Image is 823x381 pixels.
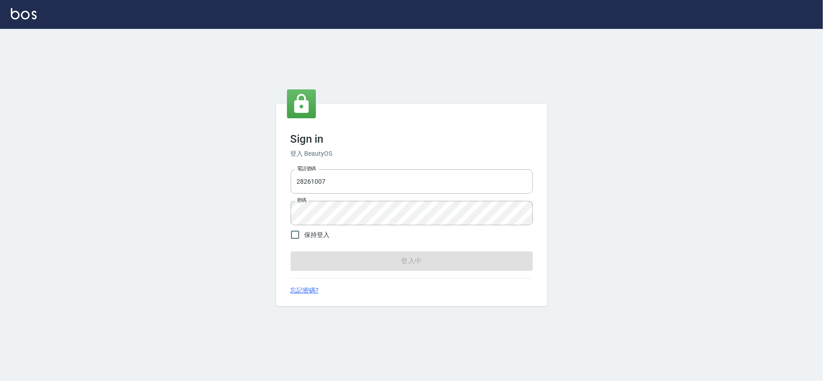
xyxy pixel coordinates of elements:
h6: 登入 BeautyOS [291,149,533,158]
label: 電話號碼 [297,165,316,172]
img: Logo [11,8,37,19]
h3: Sign in [291,133,533,145]
a: 忘記密碼? [291,286,319,295]
label: 密碼 [297,197,306,204]
span: 保持登入 [305,230,330,240]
